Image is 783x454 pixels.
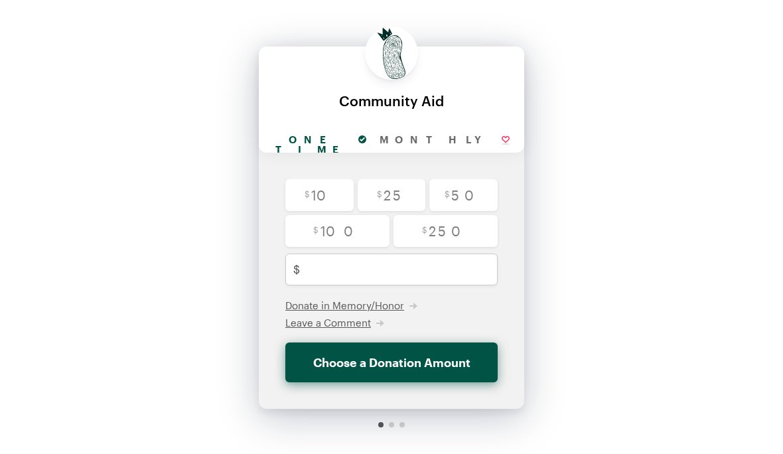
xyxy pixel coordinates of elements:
[285,317,371,329] span: Leave a Comment
[285,299,417,312] button: Donate in Memory/Honor
[285,316,384,329] button: Leave a Comment
[285,342,498,382] button: Choose a Donation Amount
[272,93,511,108] div: Community Aid
[285,299,404,311] span: Donate in Memory/Honor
